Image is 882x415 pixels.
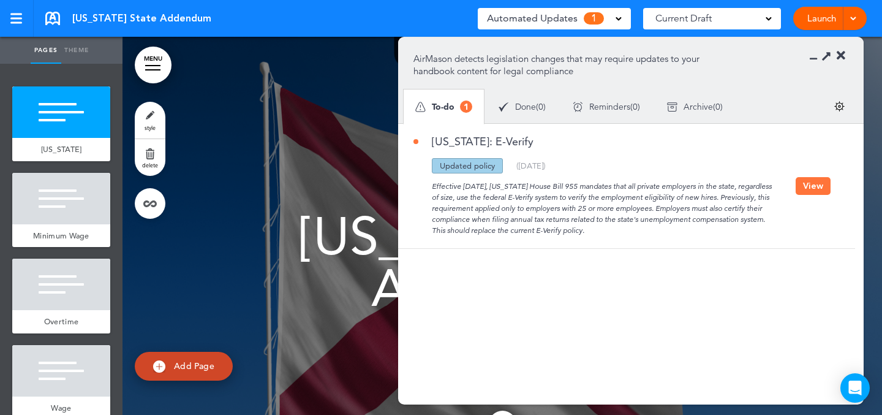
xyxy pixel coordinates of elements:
[655,10,712,27] span: Current Draft
[715,102,720,111] span: 0
[519,161,543,170] span: [DATE]
[415,102,426,112] img: apu_icons_todo.svg
[72,12,211,25] span: [US_STATE] State Addendum
[153,360,165,373] img: add.svg
[44,316,78,327] span: Overtime
[142,161,158,169] span: delete
[538,102,543,111] span: 0
[31,37,61,64] a: Pages
[135,352,233,381] a: Add Page
[684,102,713,111] span: Archive
[61,37,92,64] a: Theme
[667,102,677,112] img: apu_icons_archive.svg
[460,101,472,113] span: 1
[432,158,503,173] div: Updated policy
[584,12,604,25] span: 1
[499,102,509,112] img: apu_icons_done.svg
[33,230,89,241] span: Minimum Wage
[41,144,82,154] span: [US_STATE]
[413,136,533,147] a: [US_STATE]: E-Verify
[516,162,546,170] div: ( )
[432,102,454,111] span: To-do
[573,102,583,112] img: apu_icons_remind.svg
[145,124,156,131] span: style
[654,91,736,123] div: ( )
[300,205,706,319] span: [US_STATE] State Addendum
[413,173,796,236] div: Effective [DATE], [US_STATE] House Bill 955 mandates that all private employers in the state, reg...
[559,91,654,123] div: ( )
[135,139,165,176] a: delete
[802,7,841,30] a: Launch
[12,224,110,248] a: Minimum Wage
[413,53,718,77] p: AirMason detects legislation changes that may require updates to your handbook content for legal ...
[174,360,214,371] span: Add Page
[12,310,110,333] a: Overtime
[135,102,165,139] a: style
[515,102,536,111] span: Done
[840,373,870,403] div: Open Intercom Messenger
[135,47,171,83] a: MENU
[12,138,110,161] a: [US_STATE]
[834,101,845,112] img: settings.svg
[589,102,630,111] span: Reminders
[796,177,831,195] button: View
[487,10,578,27] span: Automated Updates
[485,91,559,123] div: ( )
[633,102,638,111] span: 0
